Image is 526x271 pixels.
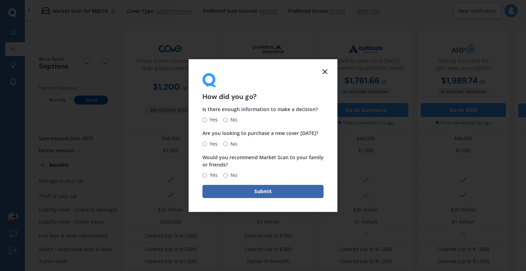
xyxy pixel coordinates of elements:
[223,142,228,146] input: No
[202,130,318,137] span: Are you looking to purchase a new cover [DATE]?
[202,185,324,198] button: Submit
[207,116,218,124] span: Yes
[228,140,237,148] span: No
[202,118,207,122] input: Yes
[223,173,228,178] input: No
[207,171,218,179] span: Yes
[223,118,228,122] input: No
[202,106,318,113] span: Is there enough information to make a decision?
[202,142,207,146] input: Yes
[202,173,207,178] input: Yes
[207,140,218,148] span: Yes
[228,171,237,179] span: No
[202,154,324,168] span: Would you recommend Market Scan to your family or friends?
[228,116,237,124] span: No
[202,73,324,100] div: How did you go?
